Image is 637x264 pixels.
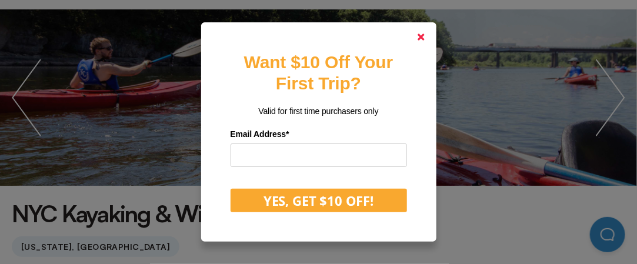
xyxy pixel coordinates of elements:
span: Required [286,129,289,139]
label: Email Address [231,125,407,143]
a: Close [407,23,435,51]
button: YES, GET $10 OFF! [231,189,407,212]
strong: Want $10 Off Your First Trip? [244,52,393,93]
span: Valid for first time purchasers only [258,106,378,116]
